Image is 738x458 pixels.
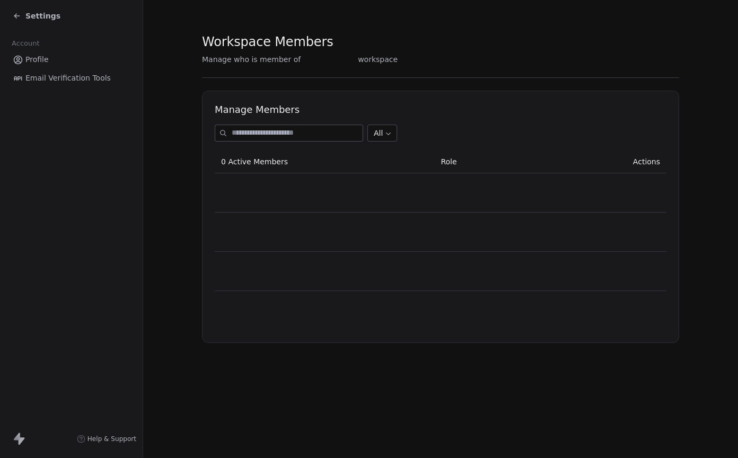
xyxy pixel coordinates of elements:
span: workspace [358,54,398,65]
span: Workspace Members [202,34,333,50]
a: Settings [13,11,60,21]
span: Account [7,36,44,51]
span: Role [441,157,456,166]
span: Actions [633,157,660,166]
span: Settings [25,11,60,21]
h1: Manage Members [215,103,666,116]
span: Profile [25,54,49,65]
a: Profile [8,51,134,68]
span: Email Verification Tools [25,73,111,84]
span: 0 Active Members [221,157,288,166]
span: Help & Support [87,435,136,443]
span: Manage who is member of [202,54,301,65]
a: Email Verification Tools [8,69,134,87]
a: Help & Support [77,435,136,443]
